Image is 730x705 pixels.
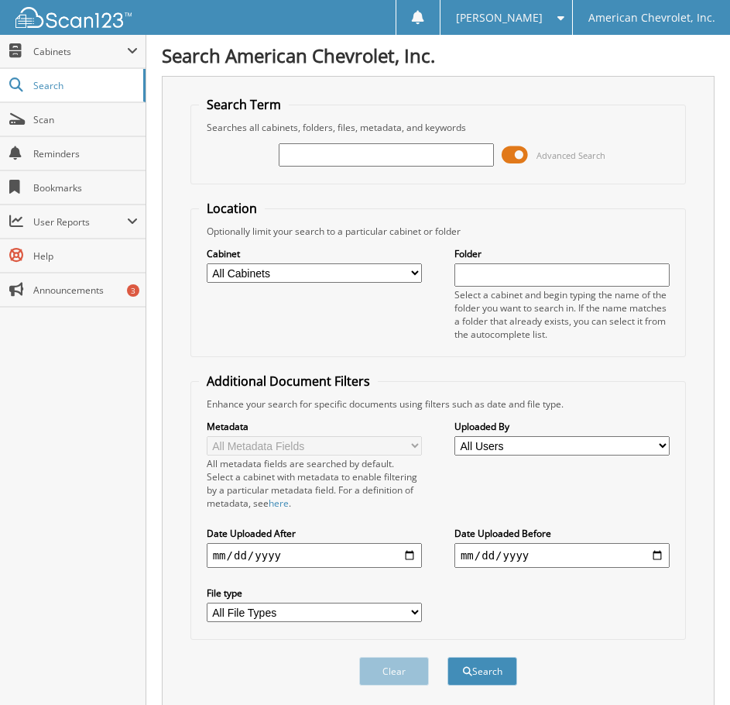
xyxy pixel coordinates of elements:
[536,150,605,161] span: Advanced Search
[33,215,127,229] span: User Reports
[33,113,138,126] span: Scan
[454,288,670,341] div: Select a cabinet and begin typing the name of the folder you want to search in. If the name match...
[33,45,127,58] span: Cabinets
[454,247,670,260] label: Folder
[33,249,138,263] span: Help
[207,527,422,540] label: Date Uploaded After
[454,420,670,433] label: Uploaded By
[199,96,289,113] legend: Search Term
[199,373,378,390] legend: Additional Document Filters
[199,397,678,411] div: Enhance your search for specific documents using filters such as date and file type.
[207,457,422,510] div: All metadata fields are searched by default. Select a cabinet with metadata to enable filtering b...
[454,527,670,540] label: Date Uploaded Before
[359,657,429,686] button: Clear
[162,43,715,68] h1: Search American Chevrolet, Inc.
[207,543,422,568] input: start
[33,284,138,297] span: Announcements
[199,225,678,238] div: Optionally limit your search to a particular cabinet or folder
[199,200,265,217] legend: Location
[588,13,715,22] span: American Chevrolet, Inc.
[127,284,139,297] div: 3
[15,7,132,28] img: scan123-logo-white.svg
[207,247,422,260] label: Cabinet
[207,420,422,433] label: Metadata
[33,181,138,194] span: Bookmarks
[33,147,138,160] span: Reminders
[269,497,289,510] a: here
[456,13,543,22] span: [PERSON_NAME]
[199,121,678,134] div: Searches all cabinets, folders, files, metadata, and keywords
[207,586,422,600] label: File type
[447,657,517,686] button: Search
[454,543,670,568] input: end
[33,79,135,92] span: Search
